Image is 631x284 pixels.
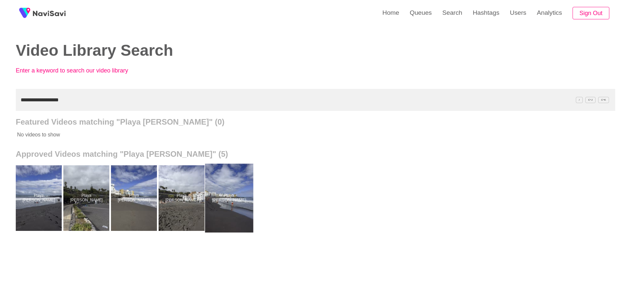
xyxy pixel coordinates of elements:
span: C^K [598,97,609,103]
h2: Featured Videos matching "Playa [PERSON_NAME]" (0) [16,117,615,127]
h2: Approved Videos matching "Playa [PERSON_NAME]" (5) [16,150,615,159]
h2: Video Library Search [16,42,306,59]
a: Playa [PERSON_NAME]Playa Maria Jiménez [63,165,111,231]
p: No videos to show [16,127,555,143]
a: Playa [PERSON_NAME]Playa Maria Jiménez [206,165,254,231]
a: Playa [PERSON_NAME]Playa Maria Jiménez [16,165,63,231]
a: Playa [PERSON_NAME]Playa Maria Jiménez [159,165,206,231]
img: fireSpot [33,10,66,16]
span: C^J [585,97,596,103]
img: fireSpot [16,5,33,21]
button: Sign Out [573,7,609,20]
a: Playa [PERSON_NAME]Playa Maria Jiménez [111,165,159,231]
span: / [576,97,582,103]
p: Enter a keyword to search our video library [16,67,160,74]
